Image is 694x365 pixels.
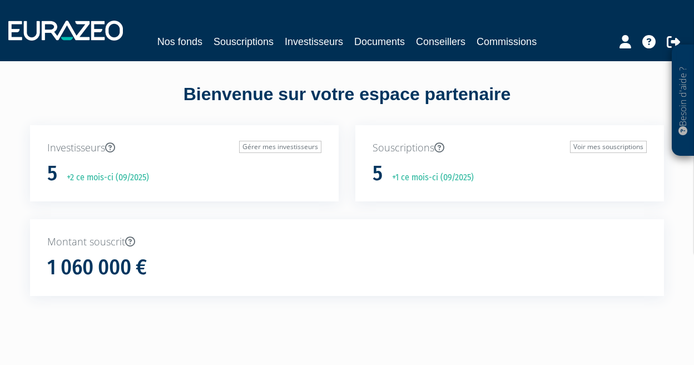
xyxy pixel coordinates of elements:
a: Documents [354,34,405,50]
a: Investisseurs [285,34,343,50]
h1: 5 [47,162,57,185]
a: Commissions [477,34,537,50]
a: Souscriptions [214,34,274,50]
p: Montant souscrit [47,235,647,249]
p: +1 ce mois-ci (09/2025) [384,171,474,184]
div: Bienvenue sur votre espace partenaire [22,82,672,125]
h1: 5 [373,162,383,185]
p: Besoin d'aide ? [677,51,690,151]
a: Nos fonds [157,34,202,50]
a: Gérer mes investisseurs [239,141,321,153]
img: 1732889491-logotype_eurazeo_blanc_rvb.png [8,21,123,41]
p: +2 ce mois-ci (09/2025) [59,171,149,184]
p: Investisseurs [47,141,321,155]
a: Voir mes souscriptions [570,141,647,153]
p: Souscriptions [373,141,647,155]
h1: 1 060 000 € [47,256,147,279]
a: Conseillers [416,34,465,50]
